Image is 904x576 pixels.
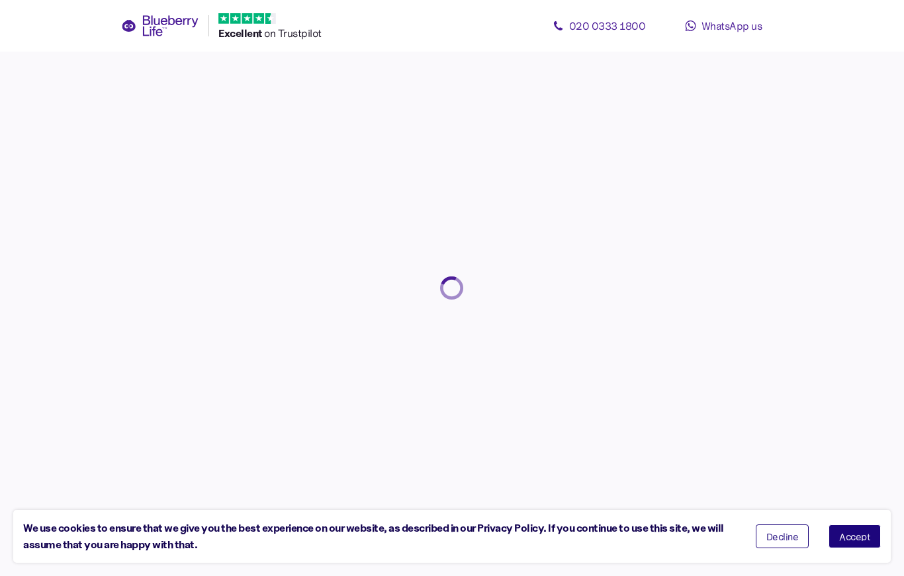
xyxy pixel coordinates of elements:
[264,26,322,40] span: on Trustpilot
[756,524,809,548] button: Decline cookies
[766,532,799,541] span: Decline
[569,19,646,32] span: 020 0333 1800
[539,13,658,39] a: 020 0333 1800
[23,520,736,553] div: We use cookies to ensure that we give you the best experience on our website, as described in our...
[664,13,783,39] a: WhatsApp us
[839,532,870,541] span: Accept
[701,19,762,32] span: WhatsApp us
[218,26,264,40] span: Excellent ️
[829,524,881,548] button: Accept cookies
